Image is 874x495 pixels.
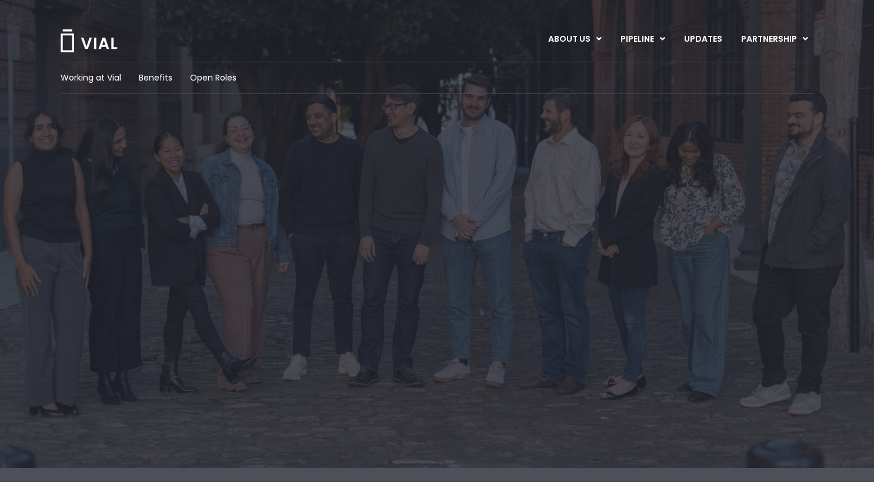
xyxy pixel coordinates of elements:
[539,29,611,49] a: ABOUT USMenu Toggle
[139,72,172,84] a: Benefits
[675,29,731,49] a: UPDATES
[611,29,674,49] a: PIPELINEMenu Toggle
[61,72,121,84] a: Working at Vial
[59,29,118,52] img: Vial Logo
[190,72,236,84] a: Open Roles
[732,29,818,49] a: PARTNERSHIPMenu Toggle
